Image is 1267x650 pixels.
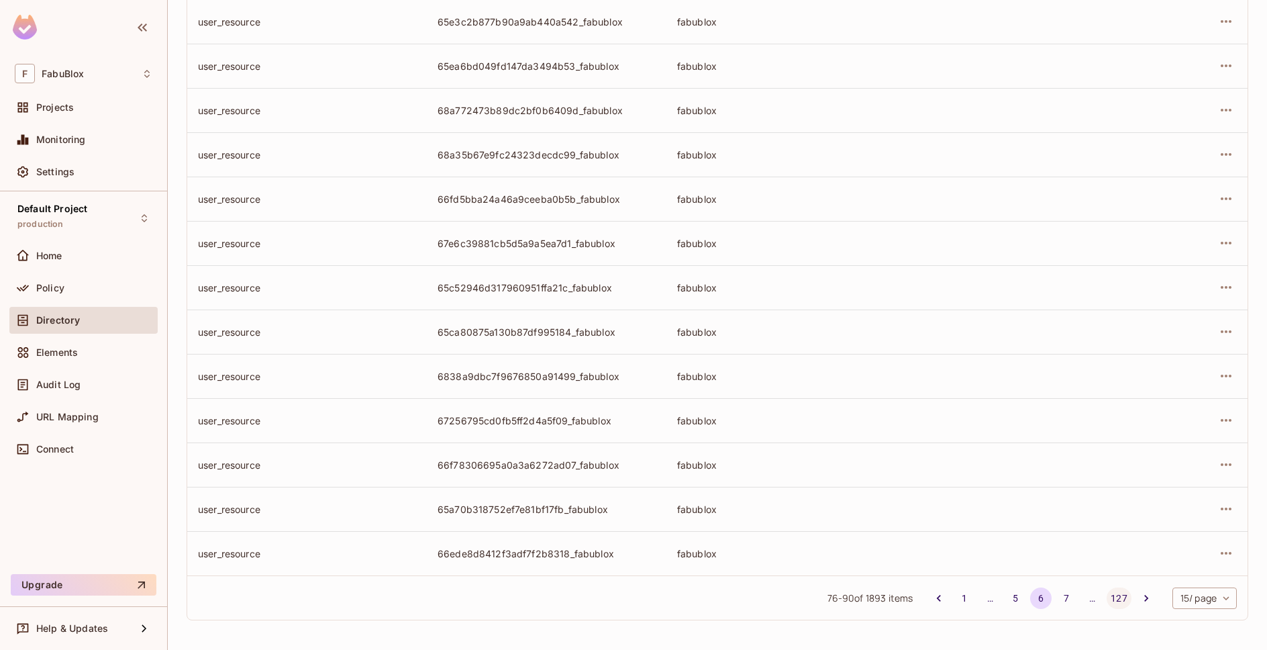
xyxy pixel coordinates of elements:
[198,281,416,294] div: user_resource
[677,414,895,427] div: fabublox
[36,412,99,422] span: URL Mapping
[36,444,74,455] span: Connect
[438,104,656,117] div: 68a772473b89dc2bf0b6409d_fabublox
[1030,588,1052,609] button: page 6
[36,379,81,390] span: Audit Log
[198,15,416,28] div: user_resource
[827,591,913,606] span: 76 - 90 of 1893 items
[438,326,656,338] div: 65ca80875a130b87df995184_fabublox
[677,547,895,560] div: fabublox
[677,459,895,471] div: fabublox
[198,193,416,205] div: user_resource
[36,167,74,177] span: Settings
[928,588,950,609] button: Go to previous page
[1005,588,1026,609] button: Go to page 5
[438,414,656,427] div: 67256795cd0fb5ff2d4a5f09_fabublox
[677,370,895,383] div: fabublox
[36,250,62,261] span: Home
[15,64,35,83] span: F
[677,503,895,516] div: fabublox
[198,547,416,560] div: user_resource
[198,370,416,383] div: user_resource
[198,104,416,117] div: user_resource
[677,148,895,161] div: fabublox
[198,326,416,338] div: user_resource
[36,315,80,326] span: Directory
[198,237,416,250] div: user_resource
[11,574,156,596] button: Upgrade
[36,347,78,358] span: Elements
[677,104,895,117] div: fabublox
[198,60,416,73] div: user_resource
[438,148,656,161] div: 68a35b67e9fc24323decdc99_fabublox
[677,15,895,28] div: fabublox
[1081,592,1103,605] div: …
[36,623,108,634] span: Help & Updates
[198,459,416,471] div: user_resource
[926,588,1158,609] nav: pagination navigation
[198,503,416,516] div: user_resource
[1135,588,1157,609] button: Go to next page
[438,547,656,560] div: 66ede8d8412f3adf7f2b8318_fabublox
[36,102,74,113] span: Projects
[42,68,84,79] span: Workspace: FabuBlox
[438,60,656,73] div: 65ea6bd049fd147da3494b53_fabublox
[36,283,64,293] span: Policy
[1107,588,1131,609] button: Go to page 127
[438,503,656,516] div: 65a70b318752ef7e81bf17fb_fabublox
[198,414,416,427] div: user_resource
[677,281,895,294] div: fabublox
[1056,588,1077,609] button: Go to page 7
[438,459,656,471] div: 66f78306695a0a3a6272ad07_fabublox
[1172,588,1237,609] div: 15 / page
[677,237,895,250] div: fabublox
[677,60,895,73] div: fabublox
[677,326,895,338] div: fabublox
[36,134,86,145] span: Monitoring
[17,219,64,230] span: production
[198,148,416,161] div: user_resource
[438,15,656,28] div: 65e3c2b877b90a9ab440a542_fabublox
[954,588,975,609] button: Go to page 1
[438,281,656,294] div: 65c52946d317960951ffa21c_fabublox
[438,193,656,205] div: 66fd5bba24a46a9ceeba0b5b_fabublox
[438,370,656,383] div: 6838a9dbc7f9676850a91499_fabublox
[438,237,656,250] div: 67e6c39881cb5d5a9a5ea7d1_fabublox
[677,193,895,205] div: fabublox
[979,592,1001,605] div: …
[17,203,87,214] span: Default Project
[13,15,37,40] img: SReyMgAAAABJRU5ErkJggg==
